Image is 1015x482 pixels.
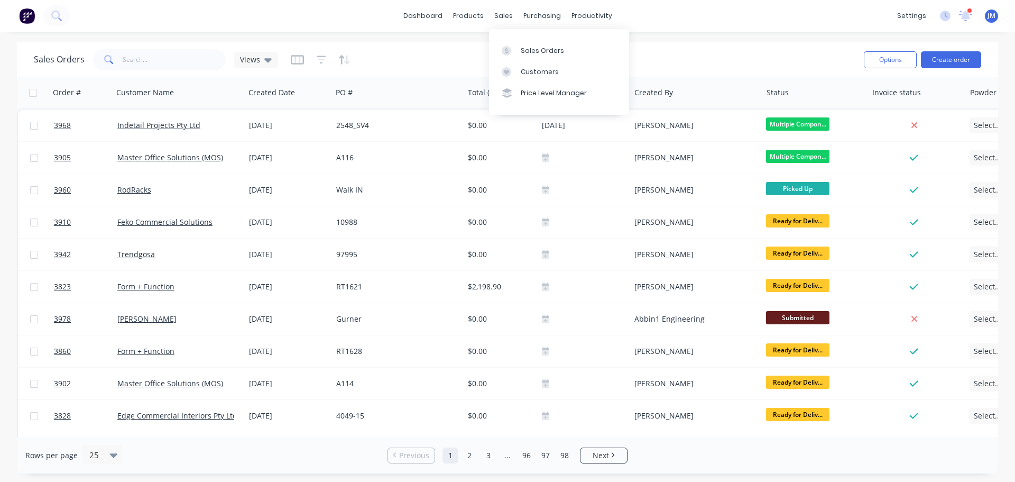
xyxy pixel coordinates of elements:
[872,87,921,98] div: Invoice status
[468,249,530,260] div: $0.00
[54,217,71,228] span: 3910
[634,411,752,421] div: [PERSON_NAME]
[974,281,1001,292] span: Select...
[864,51,917,68] button: Options
[974,378,1001,389] span: Select...
[489,40,629,61] a: Sales Orders
[442,448,458,463] a: Page 1 is your current page
[974,346,1001,357] span: Select...
[54,368,117,399] a: 3902
[766,408,829,421] span: Ready for Deliv...
[54,239,117,270] a: 3942
[634,185,752,195] div: [PERSON_NAME]
[54,432,117,464] a: 3937
[249,378,328,389] div: [DATE]
[54,174,117,206] a: 3960
[54,314,71,324] span: 3978
[974,217,1001,228] span: Select...
[519,448,534,463] a: Page 96
[500,448,515,463] a: Jump forward
[54,142,117,174] a: 3905
[974,411,1001,421] span: Select...
[448,8,489,24] div: products
[468,378,530,389] div: $0.00
[249,249,328,260] div: [DATE]
[566,8,617,24] div: productivity
[54,206,117,238] a: 3910
[336,281,454,292] div: RT1621
[542,119,626,132] div: [DATE]
[336,185,454,195] div: Walk IN
[481,448,496,463] a: Page 3
[489,8,518,24] div: sales
[521,88,587,98] div: Price Level Manager
[34,54,85,65] h1: Sales Orders
[634,346,752,357] div: [PERSON_NAME]
[468,281,530,292] div: $2,198.90
[766,343,829,357] span: Ready for Deliv...
[336,378,454,389] div: A114
[974,185,1001,195] span: Select...
[117,217,213,227] a: Feko Commercial Solutions
[54,120,71,131] span: 3968
[634,378,752,389] div: [PERSON_NAME]
[54,400,117,432] a: 3828
[336,346,454,357] div: RT1628
[117,185,151,195] a: RodRacks
[521,46,564,56] div: Sales Orders
[557,448,573,463] a: Page 98
[249,185,328,195] div: [DATE]
[240,54,260,65] span: Views
[336,411,454,421] div: 4049-15
[489,83,629,104] a: Price Level Manager
[468,87,496,98] div: Total ($)
[634,314,752,324] div: Abbin1 Engineering
[249,346,328,357] div: [DATE]
[580,450,627,461] a: Next page
[54,152,71,163] span: 3905
[117,120,200,130] a: Indetail Projects Pty Ltd
[249,217,328,228] div: [DATE]
[766,182,829,195] span: Picked Up
[634,217,752,228] div: [PERSON_NAME]
[54,335,117,367] a: 3860
[538,448,553,463] a: Page 97
[468,185,530,195] div: $0.00
[399,450,429,461] span: Previous
[117,346,174,356] a: Form + Function
[117,281,174,292] a: Form + Function
[766,117,829,131] span: Multiple Compon...
[593,450,609,461] span: Next
[468,346,530,357] div: $0.00
[54,249,71,260] span: 3942
[634,152,752,163] div: [PERSON_NAME]
[468,120,530,131] div: $0.00
[974,120,1001,131] span: Select...
[921,51,981,68] button: Create order
[123,49,226,70] input: Search...
[766,376,829,389] span: Ready for Deliv...
[468,217,530,228] div: $0.00
[634,281,752,292] div: [PERSON_NAME]
[468,314,530,324] div: $0.00
[462,448,477,463] a: Page 2
[468,411,530,421] div: $0.00
[518,8,566,24] div: purchasing
[388,450,435,461] a: Previous page
[766,279,829,292] span: Ready for Deliv...
[766,247,829,260] span: Ready for Deliv...
[54,378,71,389] span: 3902
[634,120,752,131] div: [PERSON_NAME]
[974,314,1001,324] span: Select...
[767,87,789,98] div: Status
[336,152,454,163] div: A116
[116,87,174,98] div: Customer Name
[336,249,454,260] div: 97995
[54,110,117,141] a: 3968
[25,450,78,461] span: Rows per page
[54,346,71,357] span: 3860
[336,87,353,98] div: PO #
[117,378,223,388] a: Master Office Solutions (MOS)
[383,448,632,463] ul: Pagination
[892,8,931,24] div: settings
